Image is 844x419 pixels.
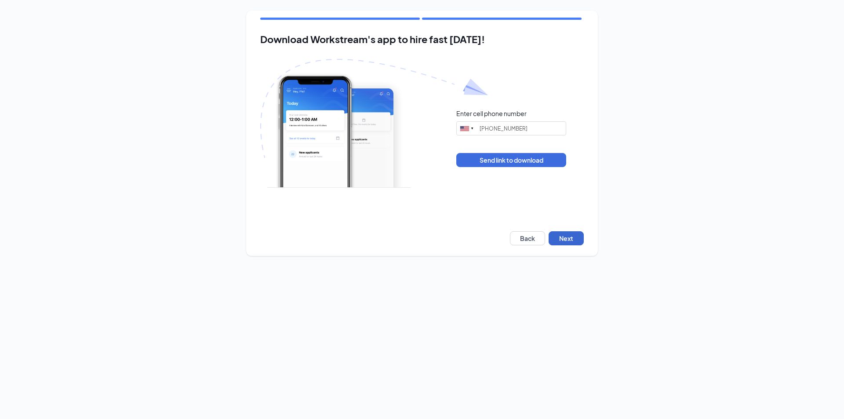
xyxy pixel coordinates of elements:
button: Back [510,231,545,245]
div: Enter cell phone number [456,109,527,118]
div: United States: +1 [457,122,477,135]
button: Send link to download [456,153,566,167]
input: (201) 555-0123 [456,121,566,135]
img: Download Workstream's app with paper plane [260,59,488,188]
button: Next [549,231,584,245]
h2: Download Workstream's app to hire fast [DATE]! [260,34,584,45]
